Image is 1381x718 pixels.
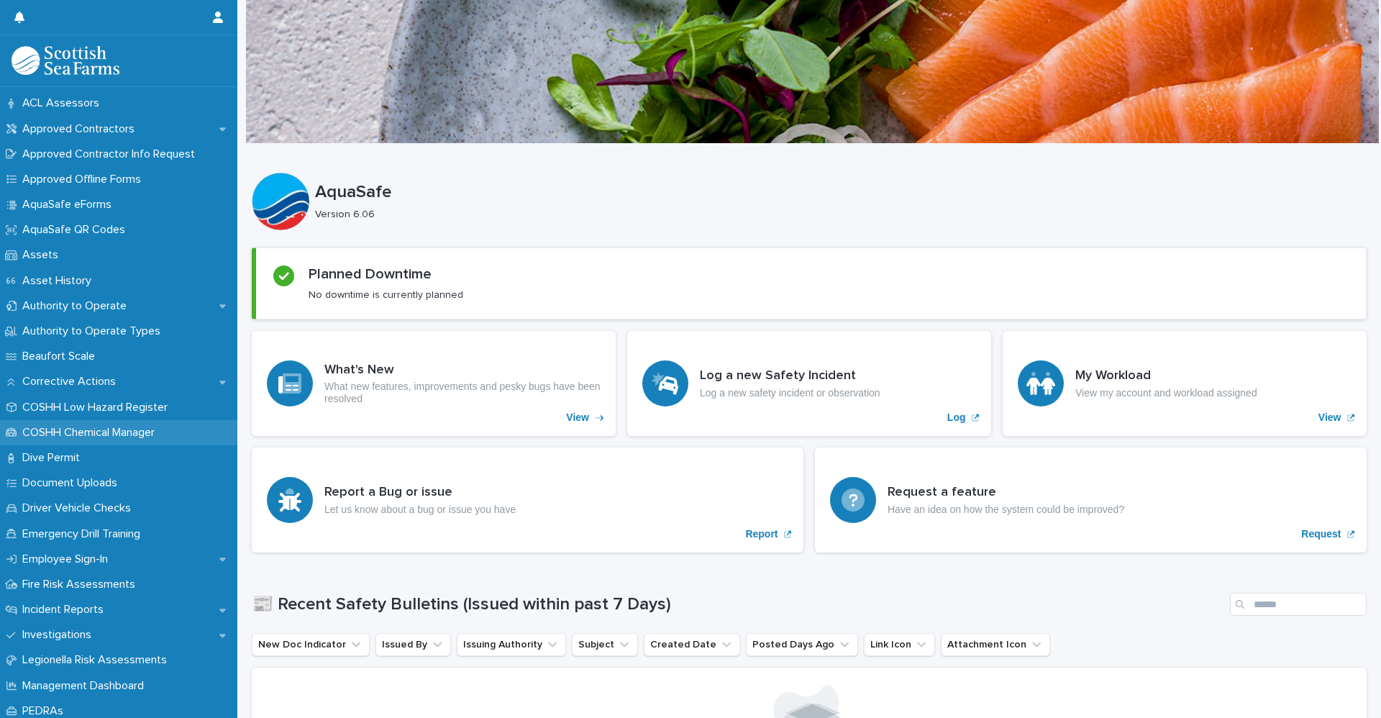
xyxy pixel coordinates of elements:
h2: Planned Downtime [309,265,432,283]
h3: Log a new Safety Incident [700,368,880,384]
p: Log a new safety incident or observation [700,387,880,399]
p: Employee Sign-In [17,553,119,566]
button: Subject [572,633,638,656]
p: AquaSafe eForms [17,198,123,212]
p: Fire Risk Assessments [17,578,147,591]
p: Corrective Actions [17,375,127,388]
button: Attachment Icon [941,633,1050,656]
button: Issued By [375,633,451,656]
p: Incident Reports [17,603,115,617]
p: Management Dashboard [17,679,155,693]
p: Approved Contractors [17,122,146,136]
p: Driver Vehicle Checks [17,501,142,515]
p: Approved Contractor Info Request [17,147,206,161]
p: View [1318,412,1341,424]
p: Report [745,528,778,540]
p: ACL Assessors [17,96,111,110]
p: Dive Permit [17,451,91,465]
p: COSHH Chemical Manager [17,426,166,440]
input: Search [1230,593,1367,616]
p: Asset History [17,274,103,288]
p: AquaSafe QR Codes [17,223,137,237]
p: Let us know about a bug or issue you have [324,504,516,516]
a: View [252,331,616,436]
a: Report [252,447,803,553]
img: bPIBxiqnSb2ggTQWdOVV [12,46,119,75]
p: Log [947,412,966,424]
p: Assets [17,248,70,262]
button: Link Icon [864,633,935,656]
p: Version 6.06 [315,209,1355,221]
p: AquaSafe [315,182,1361,203]
button: Created Date [644,633,740,656]
h1: 📰 Recent Safety Bulletins (Issued within past 7 Days) [252,594,1224,615]
h3: What's New [324,363,601,378]
p: Document Uploads [17,476,129,490]
a: Log [627,331,991,436]
p: View [566,412,589,424]
p: PEDRAs [17,704,75,718]
p: COSHH Low Hazard Register [17,401,179,414]
h3: Request a feature [888,485,1124,501]
a: Request [815,447,1367,553]
button: Posted Days Ago [746,633,858,656]
p: Authority to Operate [17,299,138,313]
p: Approved Offline Forms [17,173,152,186]
p: Authority to Operate Types [17,324,172,338]
h3: My Workload [1075,368,1257,384]
p: View my account and workload assigned [1075,387,1257,399]
p: No downtime is currently planned [309,288,463,301]
p: Investigations [17,628,103,642]
p: Legionella Risk Assessments [17,653,178,667]
p: What new features, improvements and pesky bugs have been resolved [324,381,601,405]
button: New Doc Indicator [252,633,370,656]
p: Emergency Drill Training [17,527,152,541]
button: Issuing Authority [457,633,566,656]
p: Beaufort Scale [17,350,106,363]
p: Request [1301,528,1341,540]
p: Have an idea on how the system could be improved? [888,504,1124,516]
h3: Report a Bug or issue [324,485,516,501]
a: View [1003,331,1367,436]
